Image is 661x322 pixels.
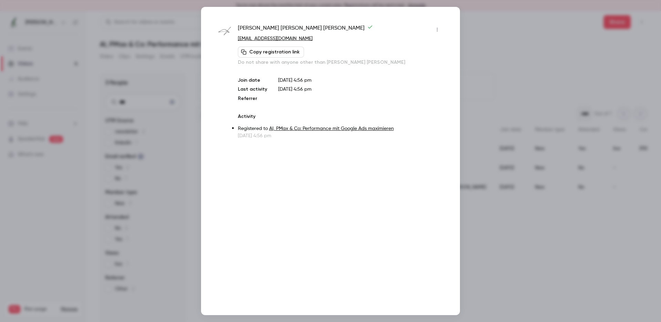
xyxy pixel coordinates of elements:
a: [EMAIL_ADDRESS][DOMAIN_NAME] [238,36,313,41]
p: Do not share with anyone other than [PERSON_NAME] [PERSON_NAME] [238,59,443,66]
p: Referrer [238,95,267,102]
button: Copy registration link [238,47,304,58]
p: Activity [238,113,443,120]
p: Join date [238,77,267,84]
a: AI, PMax & Co: Performance mit Google Ads maximieren [269,126,394,131]
img: ximenapaulabarbano.com [218,25,231,38]
p: Last activity [238,86,267,93]
p: [DATE] 4:56 pm [278,77,443,84]
p: Registered to [238,125,443,132]
span: [PERSON_NAME] [PERSON_NAME] [PERSON_NAME] [238,24,373,35]
span: [DATE] 4:56 pm [278,87,312,92]
p: [DATE] 4:56 pm [238,132,443,139]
